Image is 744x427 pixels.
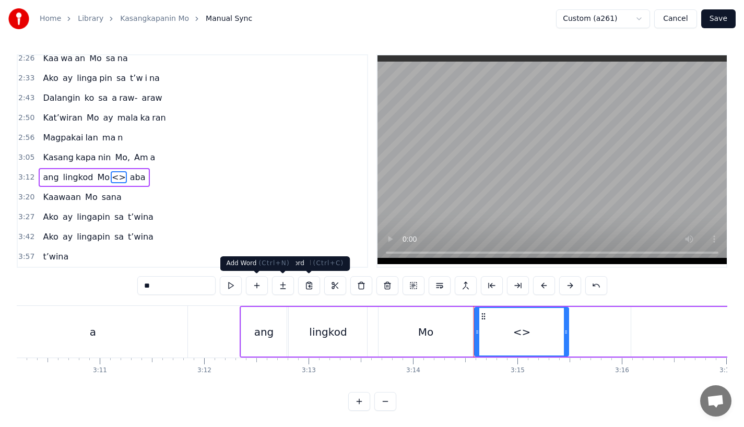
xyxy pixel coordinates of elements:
[42,92,81,104] span: Dalangin
[62,171,95,183] span: lingkod
[97,92,109,104] span: sa
[88,52,103,64] span: Mo
[511,366,525,375] div: 3:15
[129,171,147,183] span: aba
[18,73,34,84] span: 2:33
[105,52,116,64] span: sa
[42,211,59,223] span: Ako
[257,256,311,271] div: Add Subword
[513,324,531,340] div: <>
[719,366,734,375] div: 3:17
[84,132,99,144] span: lan
[220,256,296,271] div: Add Word
[42,72,59,84] span: Ako
[42,191,82,203] span: Kaawaan
[18,252,34,262] span: 3:57
[86,112,100,124] span: Mo
[42,231,59,243] span: Ako
[111,171,127,183] span: <>
[115,72,127,84] span: sa
[149,151,157,163] span: a
[139,112,151,124] span: ka
[18,172,34,183] span: 3:12
[116,132,124,144] span: n
[140,92,163,104] span: araw
[148,72,161,84] span: na
[313,259,344,267] span: ( Ctrl+C )
[701,9,736,28] button: Save
[18,113,34,123] span: 2:50
[102,112,114,124] span: ay
[406,366,420,375] div: 3:14
[118,92,138,104] span: raw-
[42,112,83,124] span: Kat’wiran
[90,324,96,340] div: a
[418,324,434,340] div: Mo
[206,14,252,24] span: Manual Sync
[76,72,98,84] span: linga
[133,151,149,163] span: Am
[116,52,129,64] span: na
[18,192,34,203] span: 3:20
[120,14,189,24] a: Kasangkapanin Mo
[271,256,350,271] div: Copy Word
[615,366,629,375] div: 3:16
[78,14,103,24] a: Library
[62,211,74,223] span: ay
[18,212,34,222] span: 3:27
[40,14,61,24] a: Home
[96,171,111,183] span: Mo
[127,211,155,223] span: t’wina
[84,191,99,203] span: Mo
[151,112,167,124] span: ran
[93,366,107,375] div: 3:11
[42,151,74,163] span: Kasang
[113,231,125,243] span: sa
[114,151,131,163] span: Mo,
[62,72,74,84] span: ay
[18,133,34,143] span: 2:56
[18,232,34,242] span: 3:42
[654,9,696,28] button: Cancel
[76,211,111,223] span: lingapin
[113,211,125,223] span: sa
[42,251,69,263] span: t’wina
[60,52,74,64] span: wa
[62,231,74,243] span: ay
[111,92,118,104] span: a
[302,366,316,375] div: 3:13
[258,259,289,267] span: ( Ctrl+N )
[40,14,252,24] nav: breadcrumb
[76,231,111,243] span: lingapin
[116,112,139,124] span: mala
[127,231,155,243] span: t’wina
[42,171,60,183] span: ang
[18,152,34,163] span: 3:05
[74,52,86,64] span: an
[309,324,347,340] div: lingkod
[144,72,148,84] span: i
[254,324,274,340] div: ang
[101,191,123,203] span: sana
[197,366,211,375] div: 3:12
[98,72,113,84] span: pin
[18,93,34,103] span: 2:43
[700,385,731,417] div: Open chat
[18,53,34,64] span: 2:26
[8,8,29,29] img: youka
[75,151,97,163] span: kapa
[42,52,60,64] span: Kaa
[101,132,116,144] span: ma
[129,72,144,84] span: t’w
[97,151,112,163] span: nin
[84,92,95,104] span: ko
[42,132,84,144] span: Magpakai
